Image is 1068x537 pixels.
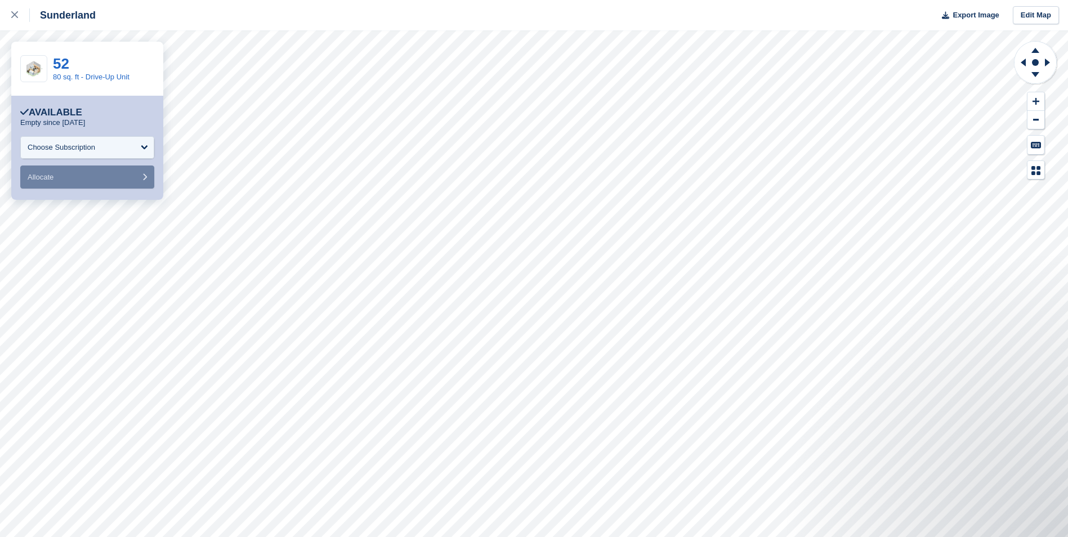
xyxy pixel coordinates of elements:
[20,107,82,118] div: Available
[953,10,999,21] span: Export Image
[935,6,999,25] button: Export Image
[20,165,154,189] button: Allocate
[1027,111,1044,129] button: Zoom Out
[30,8,96,22] div: Sunderland
[28,173,53,181] span: Allocate
[1027,92,1044,111] button: Zoom In
[1027,161,1044,180] button: Map Legend
[53,73,129,81] a: 80 sq. ft - Drive-Up Unit
[20,118,85,127] p: Empty since [DATE]
[1027,136,1044,154] button: Keyboard Shortcuts
[28,142,95,153] div: Choose Subscription
[53,55,69,72] a: 52
[1013,6,1059,25] a: Edit Map
[21,60,47,78] img: SCA-80sqft.jpg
